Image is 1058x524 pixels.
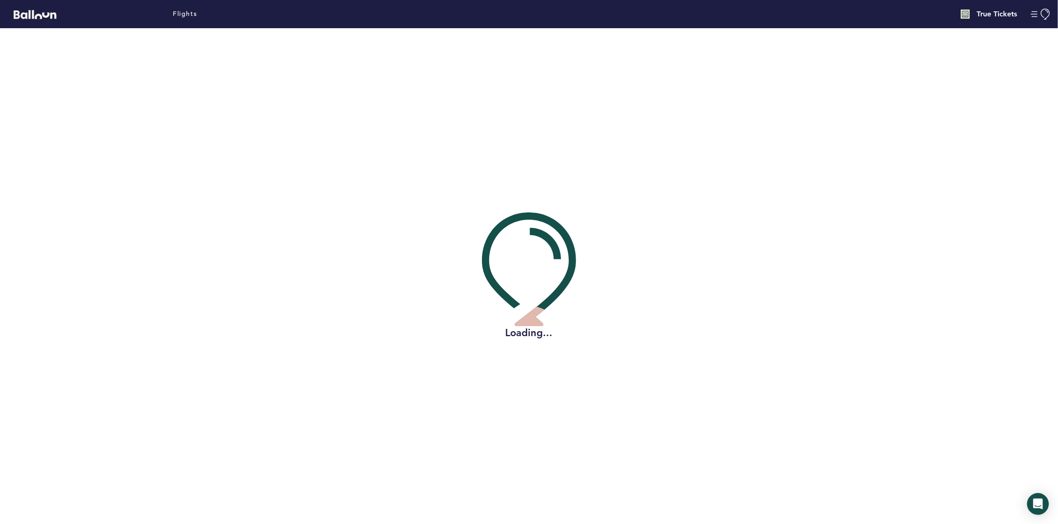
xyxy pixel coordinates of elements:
[1031,9,1051,20] button: Manage Account
[173,9,197,19] a: Flights
[14,10,56,19] svg: Balloon
[1027,493,1049,515] div: Open Intercom Messenger
[7,9,56,19] a: Balloon
[977,9,1017,20] h4: True Tickets
[482,326,576,340] h2: Loading...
